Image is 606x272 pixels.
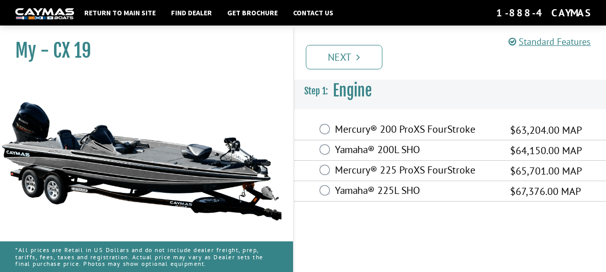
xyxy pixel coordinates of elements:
[222,6,283,19] a: Get Brochure
[496,6,591,19] div: 1-888-4CAYMAS
[15,241,278,272] p: *All prices are Retail in US Dollars and do not include dealer freight, prep, tariffs, fees, taxe...
[335,164,498,179] label: Mercury® 225 ProXS FourStroke
[510,163,582,179] span: $65,701.00 MAP
[335,123,498,138] label: Mercury® 200 ProXS FourStroke
[510,143,582,158] span: $64,150.00 MAP
[79,6,161,19] a: Return to main site
[335,143,498,158] label: Yamaha® 200L SHO
[306,45,382,69] a: Next
[166,6,217,19] a: Find Dealer
[15,8,74,19] img: white-logo-c9c8dbefe5ff5ceceb0f0178aa75bf4bb51f6bca0971e226c86eb53dfe498488.png
[508,36,591,47] a: Standard Features
[335,184,498,199] label: Yamaha® 225L SHO
[288,6,338,19] a: Contact Us
[510,122,582,138] span: $63,204.00 MAP
[15,39,268,62] h1: My - CX 19
[510,184,581,199] span: $67,376.00 MAP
